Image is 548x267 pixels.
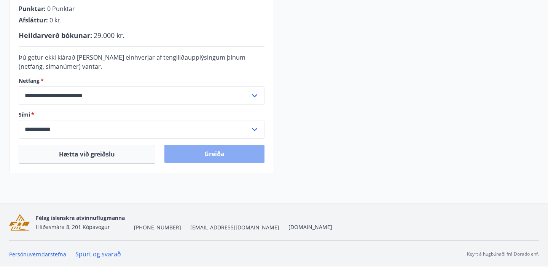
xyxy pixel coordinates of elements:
[9,251,66,258] a: Persónuverndarstefna
[19,16,48,24] span: Afsláttur :
[467,251,539,258] p: Keyrt á hugbúnaði frá Dorado ehf.
[190,224,279,231] span: [EMAIL_ADDRESS][DOMAIN_NAME]
[94,31,124,40] span: 29.000 kr.
[49,16,62,24] span: 0 kr.
[9,214,30,231] img: FGYwLRsDkrbKU9IF3wjeuKl1ApL8nCcSRU6gK6qq.png
[134,224,181,231] span: [PHONE_NUMBER]
[19,31,92,40] span: Heildarverð bókunar :
[19,111,264,118] label: Sími
[36,223,110,231] span: Hlíðasmára 8, 201 Kópavogur
[19,77,264,85] label: Netfang
[19,5,46,13] span: Punktar :
[164,145,264,163] button: Greiða
[19,145,155,164] button: Hætta við greiðslu
[288,223,332,231] a: [DOMAIN_NAME]
[47,5,75,13] span: 0 Punktar
[75,250,121,258] a: Spurt og svarað
[36,214,125,221] span: Félag íslenskra atvinnuflugmanna
[19,53,245,71] span: Þú getur ekki klárað [PERSON_NAME] einhverjar af tengiliðaupplýsingum þínum (netfang, símanúmer) ...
